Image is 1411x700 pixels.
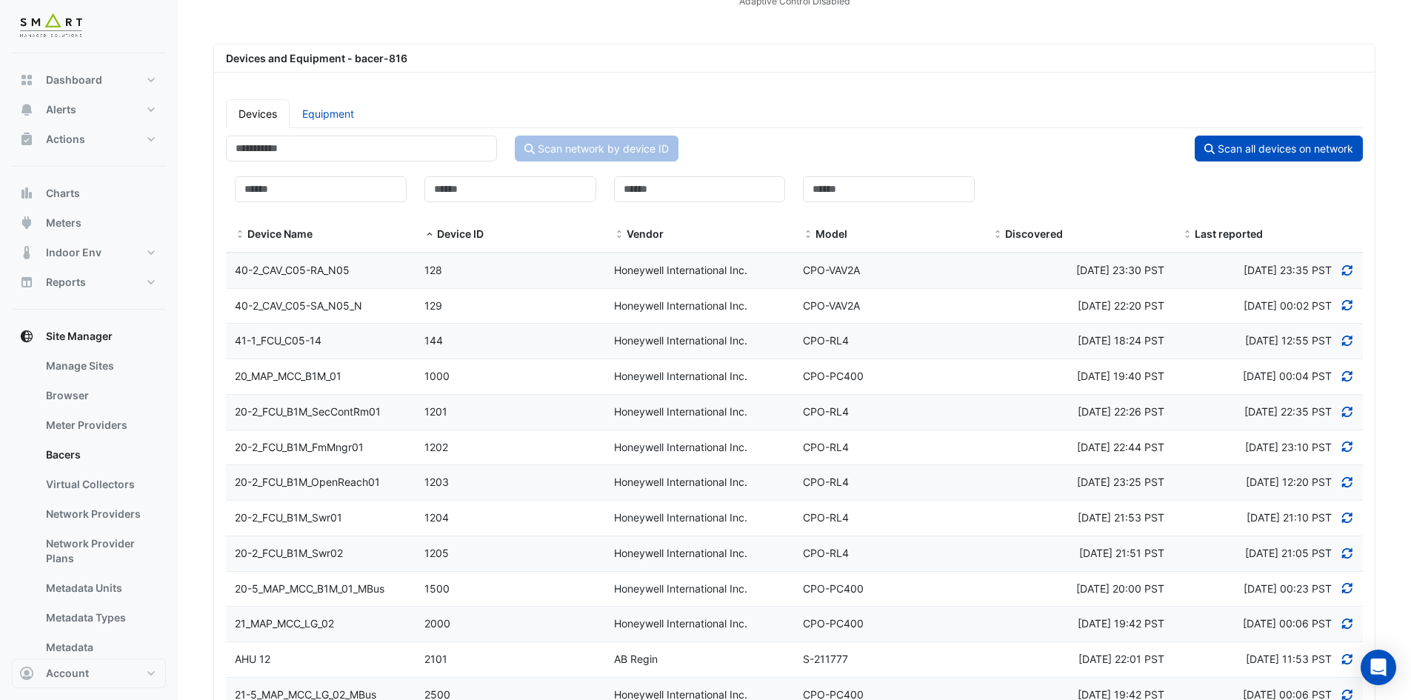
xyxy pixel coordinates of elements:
span: S-211777 [803,653,848,665]
span: Model [815,227,847,240]
span: 1500 [424,582,450,595]
span: 1000 [424,370,450,382]
span: Honeywell International Inc. [614,511,747,524]
span: Discovered at [1245,334,1332,347]
span: Honeywell International Inc. [614,441,747,453]
span: Model [803,229,813,241]
a: Refresh [1341,653,1354,665]
span: Thu 25-Sep-2025 15:44 BST [1077,441,1164,453]
app-icon: Indoor Env [19,245,34,260]
span: Discovered at [1244,264,1332,276]
a: Refresh [1341,299,1354,312]
button: Actions [12,124,166,154]
span: Honeywell International Inc. [614,299,747,312]
span: 21_MAP_MCC_LG_02 [235,617,334,630]
span: Honeywell International Inc. [614,405,747,418]
a: Refresh [1341,547,1354,559]
span: 1205 [424,547,449,559]
app-icon: Site Manager [19,329,34,344]
a: Bacers [34,440,166,470]
span: Actions [46,132,85,147]
img: Company Logo [18,12,84,41]
a: Refresh [1341,370,1354,382]
span: Alerts [46,102,76,117]
span: 20-5_MAP_MCC_B1M_01_MBus [235,582,384,595]
span: Discovered at [1243,370,1332,382]
span: Vendor [627,227,664,240]
span: 40-2_CAV_C05-RA_N05 [235,264,350,276]
span: CPO-PC400 [803,617,864,630]
span: 41-1_FCU_C05-14 [235,334,321,347]
div: Devices and Equipment - bacer-816 [217,50,1372,66]
span: Thu 25-Sep-2025 14:53 BST [1078,511,1164,524]
a: Equipment [290,99,367,128]
div: Open Intercom Messenger [1361,650,1396,685]
span: 40-2_CAV_C05-SA_N05_N [235,299,362,312]
span: Discovered [1005,227,1063,240]
span: 20_MAP_MCC_B1M_01 [235,370,341,382]
span: 144 [424,334,443,347]
span: Discovered at [1247,511,1332,524]
a: Refresh [1341,334,1354,347]
a: Network Provider Plans [34,529,166,573]
span: 129 [424,299,442,312]
button: Reports [12,267,166,297]
a: Metadata [34,633,166,662]
span: AB Regin [614,653,658,665]
span: Discovered [993,229,1003,241]
a: Virtual Collectors [34,470,166,499]
span: 20-2_FCU_B1M_OpenReach01 [235,476,380,488]
span: Site Manager [46,329,113,344]
a: Manage Sites [34,351,166,381]
button: Charts [12,179,166,208]
span: CPO-RL4 [803,334,849,347]
span: Thu 09-Oct-2025 16:30 BST [1076,264,1164,276]
span: CPO-PC400 [803,370,864,382]
span: Fri 26-Sep-2025 15:01 BST [1078,653,1164,665]
span: Discovered at [1244,405,1332,418]
a: Refresh [1341,405,1354,418]
a: Metadata Units [34,573,166,603]
span: 128 [424,264,442,276]
span: 1204 [424,511,449,524]
span: Discovered at [1245,547,1332,559]
a: Refresh [1341,476,1354,488]
span: Discovered at [1244,299,1332,312]
a: Meter Providers [34,410,166,440]
span: CPO-PC400 [803,582,864,595]
span: 20-2_FCU_B1M_FmMngr01 [235,441,364,453]
a: Metadata Types [34,603,166,633]
button: Indoor Env [12,238,166,267]
span: Thu 25-Sep-2025 14:51 BST [1079,547,1164,559]
span: Device Name [247,227,313,240]
span: Device Name [235,229,245,241]
span: Honeywell International Inc. [614,547,747,559]
button: Alerts [12,95,166,124]
span: Wed 17-Sep-2025 12:42 BST [1078,617,1164,630]
span: 2101 [424,653,447,665]
span: Wed 17-Sep-2025 13:00 BST [1076,582,1164,595]
span: 20-2_FCU_B1M_SecContRm01 [235,405,381,418]
span: CPO-VAV2A [803,264,860,276]
app-icon: Alerts [19,102,34,117]
span: Vendor [614,229,624,241]
button: Meters [12,208,166,238]
span: Honeywell International Inc. [614,476,747,488]
a: Devices [226,99,290,128]
span: Indoor Env [46,245,101,260]
span: Discovered at [1246,653,1332,665]
span: CPO-RL4 [803,476,849,488]
span: AHU 12 [235,653,270,665]
app-icon: Actions [19,132,34,147]
a: Refresh [1341,441,1354,453]
a: Refresh [1341,582,1354,595]
span: Honeywell International Inc. [614,264,747,276]
span: 20-2_FCU_B1M_Swr01 [235,511,342,524]
span: Honeywell International Inc. [614,334,747,347]
span: CPO-RL4 [803,441,849,453]
span: Discovered at [1243,617,1332,630]
span: Mon 06-Oct-2025 11:24 BST [1078,334,1164,347]
span: Charts [46,186,80,201]
span: Meters [46,216,81,230]
span: 1202 [424,441,448,453]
